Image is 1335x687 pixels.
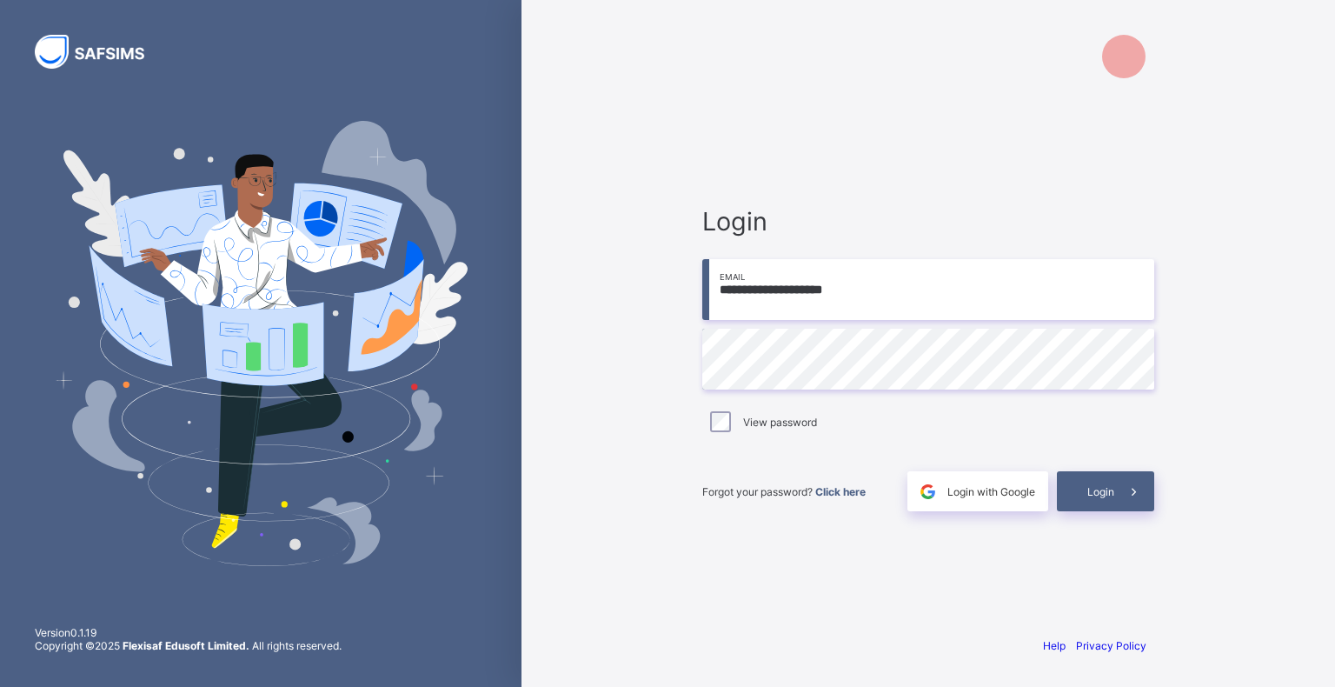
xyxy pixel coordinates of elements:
span: Copyright © 2025 All rights reserved. [35,639,342,652]
img: google.396cfc9801f0270233282035f929180a.svg [918,482,938,502]
img: SAFSIMS Logo [35,35,165,69]
label: View password [743,416,817,429]
span: Login [1087,485,1114,498]
a: Help [1043,639,1066,652]
span: Login [702,206,1154,237]
span: Login with Google [947,485,1035,498]
a: Click here [815,485,866,498]
span: Version 0.1.19 [35,626,342,639]
span: Forgot your password? [702,485,866,498]
a: Privacy Policy [1076,639,1146,652]
img: Hero Image [54,121,468,566]
strong: Flexisaf Edusoft Limited. [123,639,249,652]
